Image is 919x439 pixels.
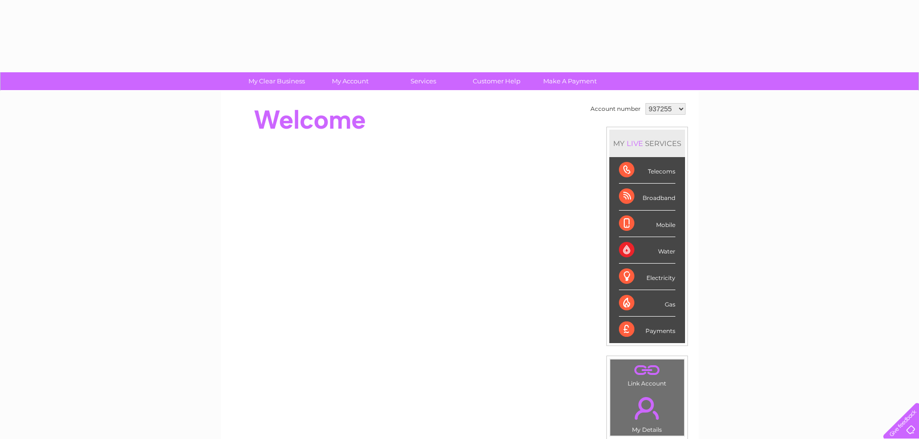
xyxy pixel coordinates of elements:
[613,362,682,379] a: .
[588,101,643,117] td: Account number
[619,157,675,184] div: Telecoms
[619,211,675,237] div: Mobile
[609,130,685,157] div: MY SERVICES
[457,72,536,90] a: Customer Help
[619,184,675,210] div: Broadband
[619,264,675,290] div: Electricity
[619,237,675,264] div: Water
[610,359,685,389] td: Link Account
[610,389,685,436] td: My Details
[310,72,390,90] a: My Account
[530,72,610,90] a: Make A Payment
[625,139,645,148] div: LIVE
[619,290,675,317] div: Gas
[619,317,675,343] div: Payments
[613,391,682,425] a: .
[384,72,463,90] a: Services
[237,72,316,90] a: My Clear Business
